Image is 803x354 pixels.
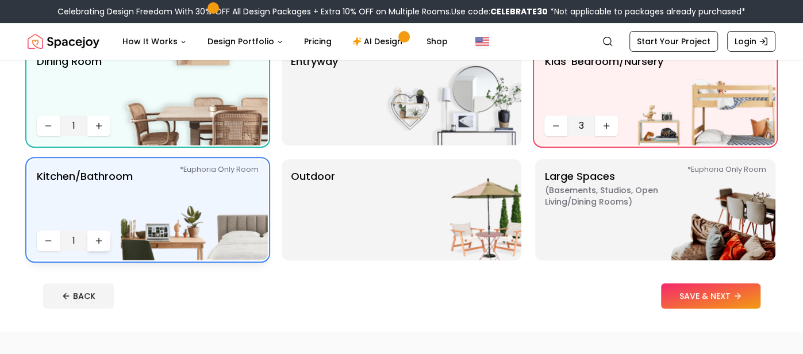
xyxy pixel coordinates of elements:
[548,6,746,17] span: *Not applicable to packages already purchased*
[87,116,110,136] button: Increase quantity
[661,283,760,309] button: SAVE & NEXT
[113,30,196,53] button: How It Works
[28,23,775,60] nav: Global
[87,230,110,251] button: Increase quantity
[544,184,688,207] span: ( Basements, Studios, Open living/dining rooms )
[727,31,775,52] a: Login
[374,159,521,260] img: Outdoor
[572,119,590,133] span: 3
[37,116,60,136] button: Decrease quantity
[198,30,293,53] button: Design Portfolio
[628,44,775,145] img: Kids' Bedroom/Nursery
[64,234,83,248] span: 1
[291,53,338,136] p: entryway
[544,53,663,111] p: Kids' Bedroom/Nursery
[451,6,548,17] span: Use code:
[595,116,618,136] button: Increase quantity
[43,283,114,309] button: BACK
[629,31,718,52] a: Start Your Project
[28,30,99,53] a: Spacejoy
[544,168,688,251] p: Large Spaces
[295,30,341,53] a: Pricing
[37,168,133,226] p: Kitchen/Bathroom
[121,44,268,145] img: Dining Room
[113,30,457,53] nav: Main
[475,34,489,48] img: United States
[343,30,415,53] a: AI Design
[57,6,746,17] div: Celebrating Design Freedom With 30% OFF All Design Packages + Extra 10% OFF on Multiple Rooms.
[417,30,457,53] a: Shop
[628,159,775,260] img: Large Spaces *Euphoria Only
[374,44,521,145] img: entryway
[28,30,99,53] img: Spacejoy Logo
[291,168,335,251] p: Outdoor
[121,159,268,260] img: Kitchen/Bathroom *Euphoria Only
[64,119,83,133] span: 1
[544,116,567,136] button: Decrease quantity
[490,6,548,17] b: CELEBRATE30
[37,230,60,251] button: Decrease quantity
[37,53,102,111] p: Dining Room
